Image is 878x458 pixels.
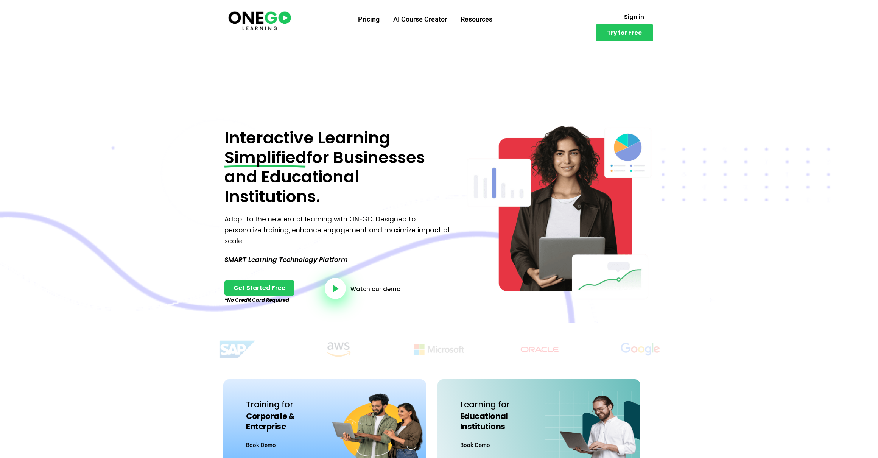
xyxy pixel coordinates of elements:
[246,442,276,449] a: Book Demo
[350,286,400,292] a: Watch our demo
[325,278,346,299] a: video-button
[454,9,499,29] a: Resources
[624,14,644,20] span: Sign in
[242,398,327,433] h4: Training for
[234,285,285,291] span: Get Started Free
[460,411,508,432] span: Educational Institutions
[615,9,653,24] a: Sign in
[499,338,581,360] img: Title
[224,296,289,304] em: *No Credit Card Required
[197,338,279,360] img: Title
[607,30,642,36] span: Try for Free
[224,214,453,247] p: Adapt to the new era of learning with ONEGO. Designed to personalize training, enhance engagement...
[460,442,490,449] a: Book Demo
[596,24,653,41] a: Try for Free
[246,411,295,432] span: Corporate & Enterprise
[224,126,390,149] span: Interactive Learning
[224,254,453,265] p: SMART Learning Technology Platform
[297,338,379,360] img: Title
[224,280,294,296] a: Get Started Free
[351,9,386,29] a: Pricing
[599,338,681,360] img: Title
[398,338,480,360] img: Title
[224,146,425,208] span: for Businesses and Educational Institutions.
[224,148,307,168] span: Simplified
[386,9,454,29] a: AI Course Creator
[456,398,541,433] h4: Learning for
